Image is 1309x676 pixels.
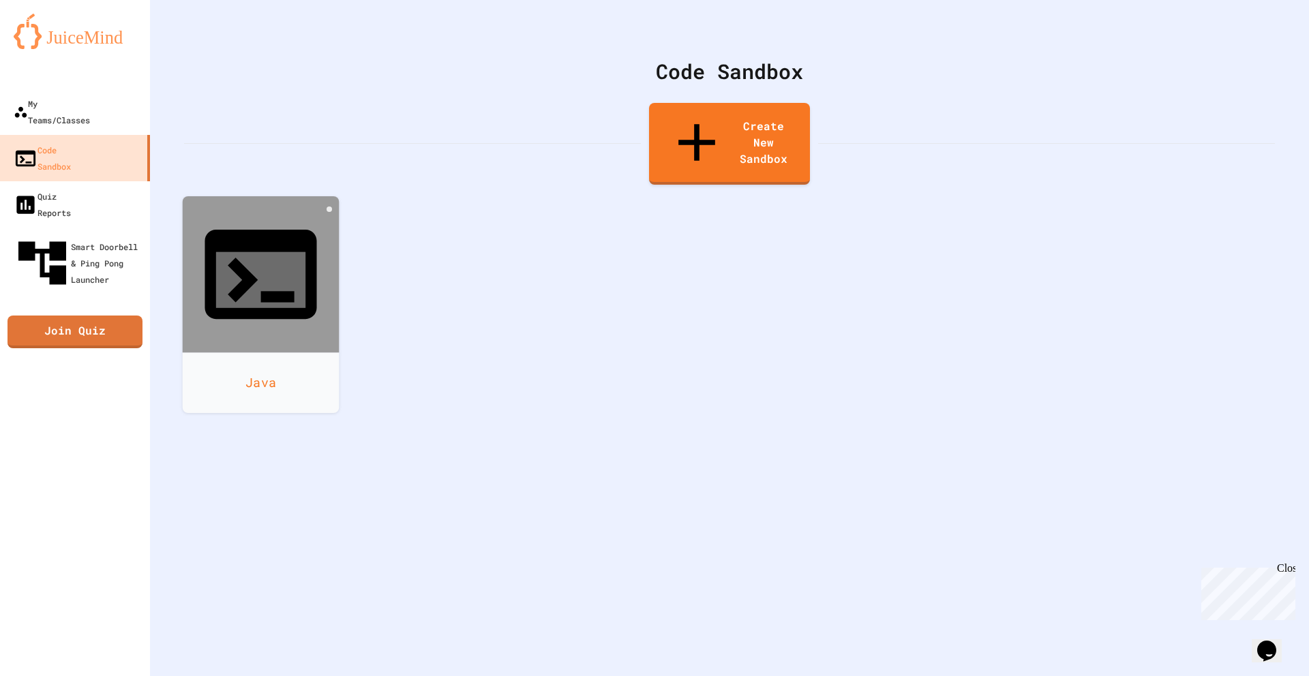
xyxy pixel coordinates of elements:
iframe: chat widget [1196,562,1295,620]
div: Quiz Reports [14,188,71,221]
a: Join Quiz [7,316,142,348]
div: Java [183,352,340,413]
div: Smart Doorbell & Ping Pong Launcher [14,234,145,292]
a: Create New Sandbox [649,103,810,185]
div: Code Sandbox [184,56,1275,87]
img: logo-orange.svg [14,14,136,49]
div: Code Sandbox [14,142,71,174]
iframe: chat widget [1252,621,1295,662]
div: Chat with us now!Close [5,5,94,87]
a: Java [183,196,340,413]
div: My Teams/Classes [14,95,90,128]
